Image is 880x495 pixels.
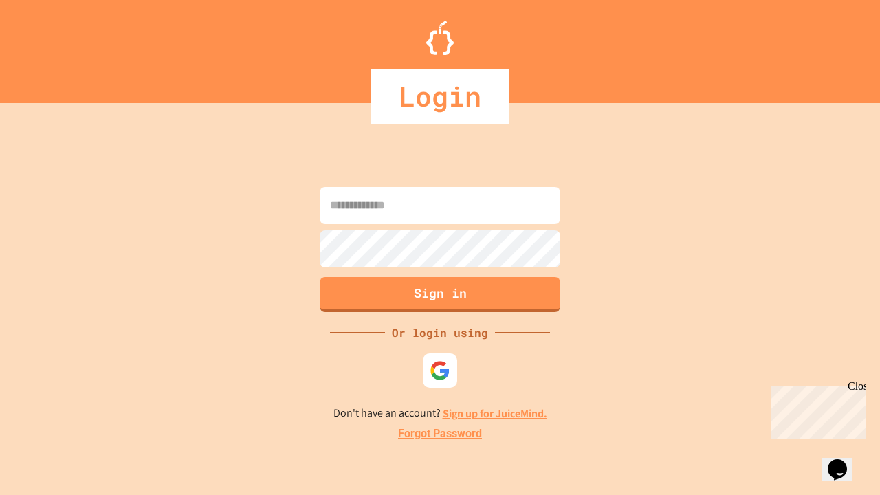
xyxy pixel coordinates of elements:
a: Forgot Password [398,426,482,442]
iframe: chat widget [822,440,866,481]
a: Sign up for JuiceMind. [443,406,547,421]
p: Don't have an account? [333,405,547,422]
img: Logo.svg [426,21,454,55]
div: Or login using [385,324,495,341]
div: Login [371,69,509,124]
button: Sign in [320,277,560,312]
div: Chat with us now!Close [5,5,95,87]
img: google-icon.svg [430,360,450,381]
iframe: chat widget [766,380,866,439]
